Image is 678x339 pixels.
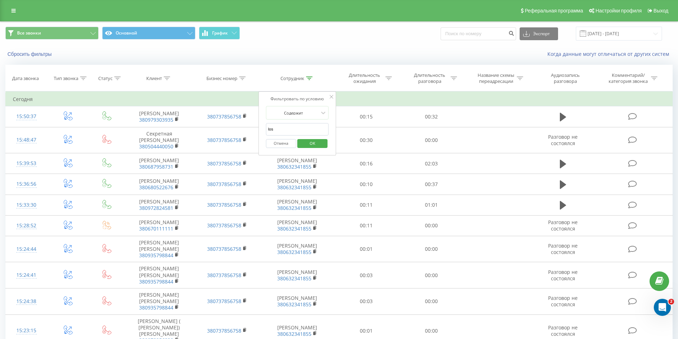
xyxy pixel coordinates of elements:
[547,51,673,57] a: Когда данные могут отличаться от других систем
[13,268,40,282] div: 15:24:41
[139,205,173,211] a: 380972824581
[303,138,322,149] span: OK
[125,127,193,153] td: Секретная [PERSON_NAME]
[399,262,464,288] td: 00:00
[334,215,399,236] td: 00:11
[277,225,311,232] a: 380632341855
[668,299,674,304] span: 2
[261,215,334,236] td: [PERSON_NAME]
[441,27,516,40] input: Поиск по номеру
[261,195,334,215] td: [PERSON_NAME]
[548,242,578,255] span: Разговор не состоялся
[125,215,193,236] td: [PERSON_NAME]
[346,72,384,84] div: Длительность ожидания
[12,75,39,81] div: Дата звонка
[207,160,241,167] a: 380737856758
[98,75,112,81] div: Статус
[399,174,464,195] td: 00:37
[399,153,464,174] td: 02:03
[207,245,241,252] a: 380737856758
[13,110,40,123] div: 15:50:37
[548,295,578,308] span: Разговор не состоялся
[297,139,327,148] button: OK
[334,174,399,195] td: 00:10
[13,177,40,191] div: 15:36:56
[125,236,193,262] td: [PERSON_NAME] [PERSON_NAME]
[334,288,399,315] td: 00:03
[266,123,329,136] input: Введите значение
[13,242,40,256] div: 15:24:44
[266,139,296,148] button: Отмена
[102,27,195,39] button: Основной
[277,301,311,308] a: 380632341855
[125,174,193,195] td: [PERSON_NAME]
[548,219,578,232] span: Разговор не состоялся
[139,143,173,150] a: 380504440050
[13,219,40,233] div: 15:28:52
[139,278,173,285] a: 380935798844
[139,163,173,170] a: 380687958731
[334,262,399,288] td: 00:03
[207,181,241,187] a: 380737856758
[261,236,334,262] td: [PERSON_NAME]
[399,127,464,153] td: 00:00
[125,106,193,127] td: [PERSON_NAME]
[653,8,668,14] span: Выход
[207,298,241,304] a: 380737856758
[334,236,399,262] td: 00:01
[542,72,588,84] div: Аудиозапись разговора
[277,275,311,282] a: 380632341855
[261,288,334,315] td: [PERSON_NAME]
[139,225,173,232] a: 380670111111
[207,113,241,120] a: 380737856758
[548,269,578,282] span: Разговор не состоялся
[266,95,329,102] div: Фильтровать по условию
[608,72,649,84] div: Комментарий/категория звонка
[139,304,173,311] a: 380935798844
[212,31,228,36] span: График
[139,184,173,191] a: 380680522676
[411,72,449,84] div: Длительность разговора
[280,75,304,81] div: Сотрудник
[139,116,173,123] a: 380979303935
[125,195,193,215] td: [PERSON_NAME]
[206,75,237,81] div: Бизнес номер
[548,133,578,147] span: Разговор не состоялся
[261,174,334,195] td: [PERSON_NAME]
[13,157,40,170] div: 15:39:53
[125,262,193,288] td: [PERSON_NAME] [PERSON_NAME]
[207,272,241,279] a: 380737856758
[13,198,40,212] div: 15:33:30
[399,106,464,127] td: 00:32
[399,195,464,215] td: 01:01
[199,27,240,39] button: График
[207,137,241,143] a: 380737856758
[146,75,162,81] div: Клиент
[277,163,311,170] a: 380632341855
[13,133,40,147] div: 15:48:47
[525,8,583,14] span: Реферальная программа
[654,299,671,316] iframe: Intercom live chat
[207,222,241,229] a: 380737856758
[334,153,399,174] td: 00:16
[477,72,515,84] div: Название схемы переадресации
[125,153,193,174] td: [PERSON_NAME]
[261,262,334,288] td: [PERSON_NAME]
[54,75,78,81] div: Тип звонка
[5,51,55,57] button: Сбросить фильтры
[277,249,311,255] a: 380632341855
[334,127,399,153] td: 00:30
[334,195,399,215] td: 00:11
[207,327,241,334] a: 380737856758
[399,288,464,315] td: 00:00
[277,184,311,191] a: 380632341855
[548,324,578,337] span: Разговор не состоялся
[13,324,40,338] div: 15:23:15
[595,8,642,14] span: Настройки профиля
[334,106,399,127] td: 00:15
[207,201,241,208] a: 380737856758
[139,252,173,259] a: 380935798844
[261,153,334,174] td: [PERSON_NAME]
[277,205,311,211] a: 380632341855
[277,330,311,337] a: 380632341855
